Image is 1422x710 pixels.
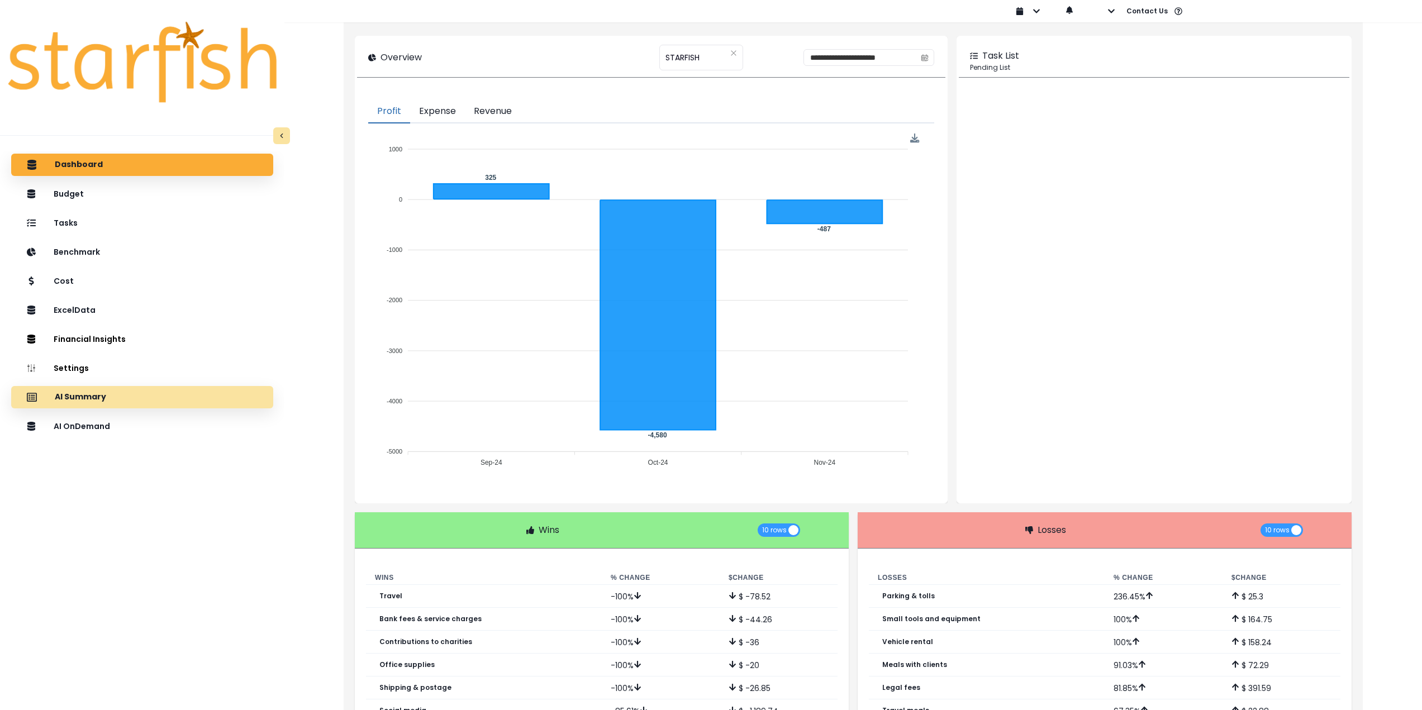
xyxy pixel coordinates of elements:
td: -100 % [602,631,720,654]
p: Legal fees [882,684,920,692]
th: % Change [1105,571,1223,585]
td: $ -44.26 [720,608,838,631]
p: AI Summary [55,392,106,402]
button: Dashboard [11,154,273,176]
p: Overview [381,51,422,64]
button: Benchmark [11,241,273,263]
th: % Change [602,571,720,585]
td: $ -26.85 [720,676,838,699]
td: 236.45 % [1105,585,1223,608]
td: 91.03 % [1105,654,1223,676]
button: Expense [410,100,465,123]
td: $ -20 [720,654,838,676]
th: Losses [869,571,1105,585]
span: 10 rows [1265,523,1290,537]
p: Budget [54,189,84,199]
tspan: Oct-24 [648,459,668,467]
span: 10 rows [762,523,787,537]
td: $ -36 [720,631,838,654]
p: Vehicle rental [882,638,933,646]
img: Download Profit [910,134,920,143]
tspan: 1000 [389,146,402,153]
button: Tasks [11,212,273,234]
td: -100 % [602,608,720,631]
p: Losses [1038,523,1066,537]
button: Cost [11,270,273,292]
tspan: -2000 [387,297,402,303]
span: STARFISH [665,46,700,69]
td: 100 % [1105,608,1223,631]
p: Parking & tolls [882,592,935,600]
td: -100 % [602,676,720,699]
button: Profit [368,100,410,123]
button: ExcelData [11,299,273,321]
tspan: -4000 [387,398,402,404]
button: AI Summary [11,386,273,408]
button: Clear [730,47,737,59]
td: $ 25.3 [1223,585,1340,608]
tspan: Sep-24 [481,459,502,467]
button: Revenue [465,100,521,123]
tspan: Nov-24 [814,459,836,467]
button: Financial Insights [11,328,273,350]
td: $ 158.24 [1223,631,1340,654]
th: $ Change [1223,571,1340,585]
td: 81.85 % [1105,676,1223,699]
p: Dashboard [55,160,103,170]
p: Wins [539,523,559,537]
svg: close [730,50,737,56]
p: Small tools and equipment [882,615,981,623]
p: Contributions to charities [379,638,472,646]
tspan: 0 [399,196,402,203]
p: AI OnDemand [54,422,110,431]
td: 100 % [1105,631,1223,654]
p: Benchmark [54,247,100,257]
div: Menu [910,134,920,143]
p: ExcelData [54,306,96,315]
svg: calendar [921,54,929,61]
p: Shipping & postage [379,684,451,692]
td: $ 164.75 [1223,608,1340,631]
button: Settings [11,357,273,379]
button: Budget [11,183,273,205]
th: $ Change [720,571,838,585]
p: Office supplies [379,661,435,669]
p: Cost [54,277,74,286]
p: Task List [982,49,1019,63]
p: Pending List [970,63,1338,73]
p: Meals with clients [882,661,947,669]
tspan: -1000 [387,246,402,253]
td: $ -78.52 [720,585,838,608]
p: Travel [379,592,402,600]
th: Wins [366,571,602,585]
tspan: -5000 [387,448,402,455]
p: Tasks [54,218,78,228]
td: $ 72.29 [1223,654,1340,676]
p: Bank fees & service charges [379,615,482,623]
td: -100 % [602,585,720,608]
td: $ 391.59 [1223,676,1340,699]
button: AI OnDemand [11,415,273,437]
td: -100 % [602,654,720,676]
tspan: -3000 [387,347,402,354]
